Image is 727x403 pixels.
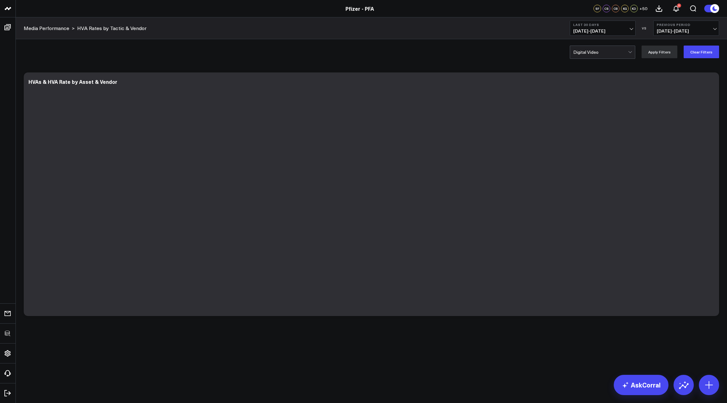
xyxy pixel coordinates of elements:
[630,5,638,12] div: KD
[639,5,647,12] button: +50
[24,25,75,32] div: >
[653,21,719,36] button: Previous Period[DATE]-[DATE]
[570,21,636,36] button: Last 30 Days[DATE]-[DATE]
[77,25,146,32] a: HVA Rates by Tactic & Vendor
[593,5,601,12] div: SF
[677,3,681,8] div: 3
[573,28,632,34] span: [DATE] - [DATE]
[603,5,610,12] div: CS
[614,375,668,395] a: AskCorral
[621,5,629,12] div: KG
[657,28,716,34] span: [DATE] - [DATE]
[639,26,650,30] div: VS
[642,46,677,58] button: Apply Filters
[24,25,69,32] a: Media Performance
[657,23,716,27] b: Previous Period
[28,78,117,85] div: HVAs & HVA Rate by Asset & Vendor
[573,23,632,27] b: Last 30 Days
[684,46,719,58] button: Clear Filters
[345,5,374,12] a: Pfizer - PFA
[639,6,647,11] span: + 50
[612,5,619,12] div: CB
